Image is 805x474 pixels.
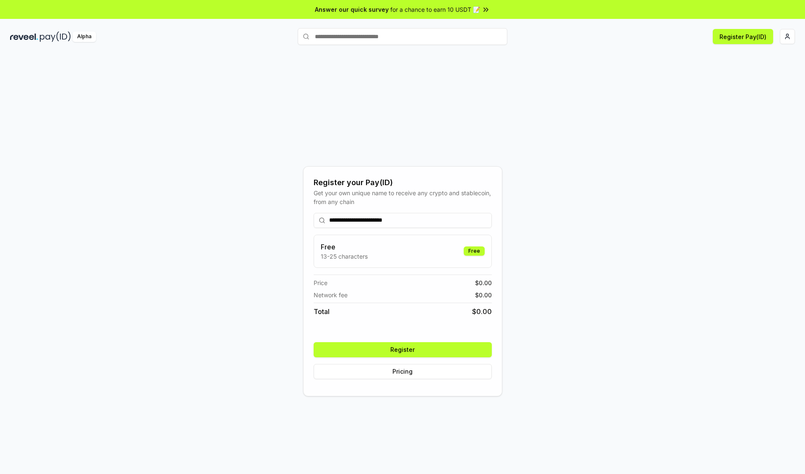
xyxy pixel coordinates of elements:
[40,31,71,42] img: pay_id
[314,291,348,299] span: Network fee
[314,306,330,317] span: Total
[713,29,773,44] button: Register Pay(ID)
[10,31,38,42] img: reveel_dark
[314,177,492,189] div: Register your Pay(ID)
[321,252,368,261] p: 13-25 characters
[314,342,492,357] button: Register
[73,31,96,42] div: Alpha
[390,5,480,14] span: for a chance to earn 10 USDT 📝
[475,291,492,299] span: $ 0.00
[315,5,389,14] span: Answer our quick survey
[314,189,492,206] div: Get your own unique name to receive any crypto and stablecoin, from any chain
[321,242,368,252] h3: Free
[475,278,492,287] span: $ 0.00
[472,306,492,317] span: $ 0.00
[464,246,485,256] div: Free
[314,364,492,379] button: Pricing
[314,278,327,287] span: Price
